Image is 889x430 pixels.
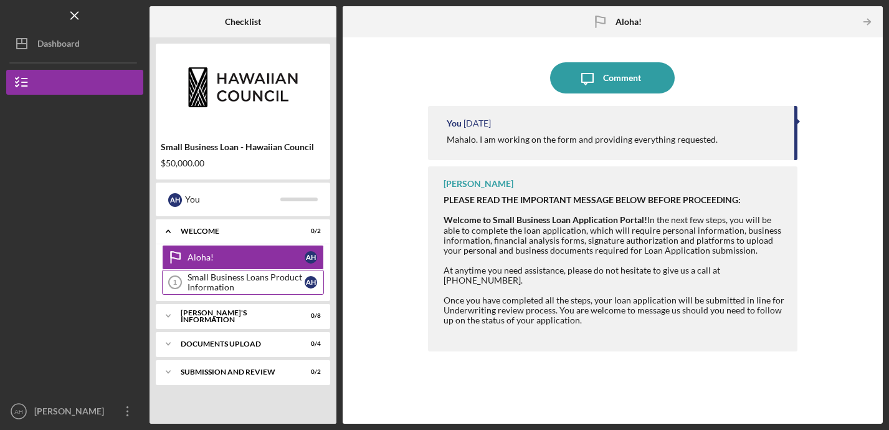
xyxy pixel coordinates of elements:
[37,31,80,59] div: Dashboard
[298,227,321,235] div: 0 / 2
[444,215,785,255] div: In the next few steps, you will be able to complete the loan application, which will require pers...
[181,227,290,235] div: WELCOME
[444,214,647,225] strong: Welcome to Small Business Loan Application Portal!
[6,399,143,424] button: AH[PERSON_NAME]
[444,265,785,285] div: At anytime you need assistance, please do not hesitate to give us a call at [PHONE_NUMBER].
[6,31,143,56] button: Dashboard
[181,309,290,323] div: [PERSON_NAME]'S INFORMATION
[464,118,491,128] time: 2025-09-25 20:40
[173,279,177,286] tspan: 1
[162,270,324,295] a: 1Small Business Loans Product InformationAH
[444,179,513,189] div: [PERSON_NAME]
[156,50,330,125] img: Product logo
[181,368,290,376] div: SUBMISSION AND REVIEW
[616,17,642,27] b: Aloha!
[31,399,112,427] div: [PERSON_NAME]
[225,17,261,27] b: Checklist
[298,368,321,376] div: 0 / 2
[447,118,462,128] div: You
[161,158,325,168] div: $50,000.00
[444,194,741,205] strong: PLEASE READ THE IMPORTANT MESSAGE BELOW BEFORE PROCEEDING:
[305,276,317,289] div: A H
[603,62,641,93] div: Comment
[188,252,305,262] div: Aloha!
[447,135,718,145] div: Mahalo. I am working on the form and providing everything requested.
[161,142,325,152] div: Small Business Loan - Hawaiian Council
[185,189,280,210] div: You
[444,295,785,325] div: Once you have completed all the steps, your loan application will be submitted in line for Underw...
[298,312,321,320] div: 0 / 8
[181,340,290,348] div: DOCUMENTS UPLOAD
[168,193,182,207] div: A H
[162,245,324,270] a: Aloha!AH
[188,272,305,292] div: Small Business Loans Product Information
[305,251,317,264] div: A H
[14,408,22,415] text: AH
[550,62,675,93] button: Comment
[298,340,321,348] div: 0 / 4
